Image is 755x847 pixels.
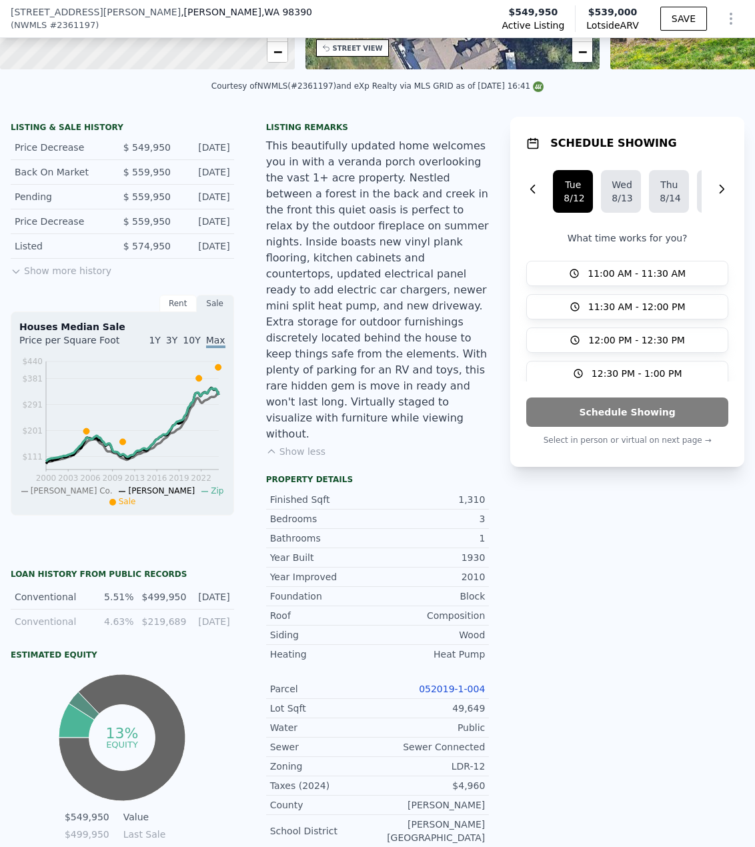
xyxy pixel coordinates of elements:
span: Sale [119,497,136,506]
div: Foundation [270,590,377,603]
td: $549,950 [64,810,110,824]
div: [DATE] [193,615,230,628]
div: ( ) [11,19,99,32]
p: Select in person or virtual on next page → [526,432,728,448]
div: School District [270,824,377,838]
tspan: 2022 [191,474,211,483]
div: [DATE] [181,239,230,253]
div: Loan history from public records [11,569,234,580]
span: [STREET_ADDRESS][PERSON_NAME] [11,5,181,19]
img: NWMLS Logo [533,81,544,92]
div: Sale [197,295,234,312]
h1: SCHEDULE SHOWING [550,135,676,151]
tspan: $291 [22,400,43,409]
span: − [273,43,281,60]
div: Water [270,721,377,734]
div: 1 [377,532,485,545]
button: 11:30 AM - 12:00 PM [526,294,728,319]
tspan: 2009 [102,474,123,483]
div: [PERSON_NAME] [377,798,485,812]
div: Zoning [270,760,377,773]
div: Estimated Equity [11,650,234,660]
a: Zoom out [267,42,287,62]
div: [DATE] [181,190,230,203]
div: $499,950 [142,590,185,604]
a: Zoom out [572,42,592,62]
div: Wood [377,628,485,642]
td: Value [121,810,181,824]
div: County [270,798,377,812]
div: Parcel [270,682,377,696]
div: Back On Market [15,165,111,179]
div: 1,310 [377,493,485,506]
div: 3 [377,512,485,526]
span: $ 549,950 [123,142,171,153]
div: 49,649 [377,702,485,715]
div: 4.63% [97,615,134,628]
span: 1Y [149,335,160,345]
tspan: $381 [22,374,43,383]
tspan: 13% [106,725,139,742]
button: SAVE [660,7,707,31]
span: $ 559,950 [123,191,171,202]
div: $4,960 [377,779,485,792]
div: Taxes (2024) [270,779,377,792]
div: LISTING & SALE HISTORY [11,122,234,135]
span: Lotside ARV [586,19,638,32]
div: STREET VIEW [333,43,383,53]
div: Conventional [15,615,89,628]
div: Public [377,721,485,734]
tspan: $440 [22,357,43,366]
span: 3Y [166,335,177,345]
div: Year Improved [270,570,377,584]
div: Finished Sqft [270,493,377,506]
span: , WA 98390 [261,7,312,17]
div: This beautifully updated home welcomes you in with a veranda porch overlooking the vast 1+ acre p... [266,138,490,442]
div: Bedrooms [270,512,377,526]
button: Tue8/12 [553,170,593,213]
div: 8/13 [612,191,630,205]
button: 11:00 AM - 11:30 AM [526,261,728,286]
div: Price Decrease [15,141,111,154]
div: Price Decrease [15,215,111,228]
tspan: 2016 [147,474,167,483]
div: Composition [377,609,485,622]
span: 11:00 AM - 11:30 AM [588,267,686,280]
div: Heat Pump [377,648,485,661]
div: Conventional [15,590,89,604]
div: [DATE] [181,141,230,154]
div: Wed [612,178,630,191]
span: $ 559,950 [123,167,171,177]
span: [PERSON_NAME] Co. [31,486,113,496]
div: Listing remarks [266,122,490,133]
div: Houses Median Sale [19,320,225,333]
div: Bathrooms [270,532,377,545]
span: 12:30 PM - 1:00 PM [592,367,682,380]
span: NWMLS [14,19,47,32]
tspan: equity [106,739,138,749]
div: Property details [266,474,490,485]
div: Rent [159,295,197,312]
div: Courtesy of NWMLS (#2361197) and eXp Realty via MLS GRID as of [DATE] 16:41 [211,81,544,91]
div: Listed [15,239,111,253]
span: Max [206,335,225,348]
div: LDR-12 [377,760,485,773]
span: 12:00 PM - 12:30 PM [588,333,685,347]
tspan: $111 [22,452,43,462]
div: Thu [660,178,678,191]
tspan: 2019 [169,474,189,483]
div: Lot Sqft [270,702,377,715]
button: Schedule Showing [526,397,728,427]
span: , [PERSON_NAME] [181,5,312,19]
span: # 2361197 [49,19,95,32]
span: Active Listing [502,19,564,32]
button: 12:30 PM - 1:00 PM [526,361,728,386]
div: [DATE] [181,165,230,179]
div: 8/14 [660,191,678,205]
button: Show Options [718,5,744,32]
span: 11:30 AM - 12:00 PM [588,300,686,313]
div: [DATE] [193,590,230,604]
div: 5.51% [97,590,134,604]
p: What time works for you? [526,231,728,245]
div: Block [377,590,485,603]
